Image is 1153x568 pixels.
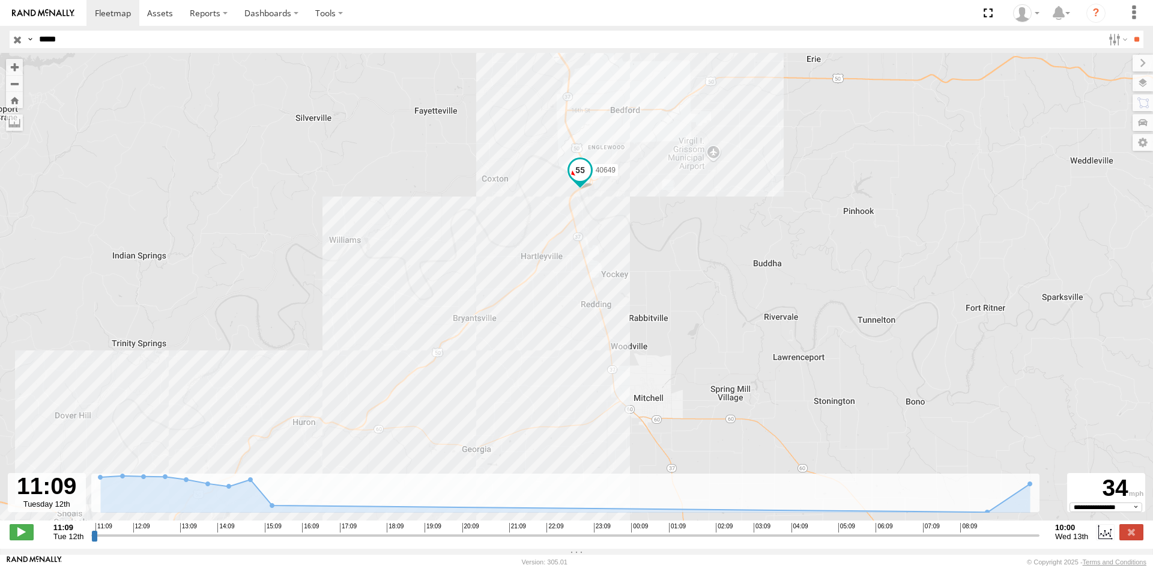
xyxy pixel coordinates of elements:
label: Map Settings [1133,134,1153,151]
a: Terms and Conditions [1083,558,1146,566]
span: 14:09 [217,523,234,533]
span: 05:09 [838,523,855,533]
span: 04:09 [791,523,808,533]
label: Search Filter Options [1104,31,1130,48]
span: 02:09 [716,523,733,533]
label: Search Query [25,31,35,48]
span: Wed 13th Aug 2025 [1055,532,1088,541]
span: 07:09 [923,523,940,533]
button: Zoom Home [6,92,23,108]
span: 21:09 [509,523,526,533]
strong: 10:00 [1055,523,1088,532]
span: 16:09 [302,523,319,533]
span: 00:09 [631,523,648,533]
span: 18:09 [387,523,404,533]
a: Visit our Website [7,556,62,568]
span: 01:09 [669,523,686,533]
span: Tue 12th Aug 2025 [53,532,84,541]
span: 15:09 [265,523,282,533]
img: rand-logo.svg [12,9,74,17]
label: Play/Stop [10,524,34,540]
span: 06:09 [876,523,892,533]
span: 12:09 [133,523,150,533]
div: 34 [1069,475,1143,502]
div: Carlos Ortiz [1009,4,1044,22]
i: ? [1086,4,1106,23]
span: 20:09 [462,523,479,533]
span: 08:09 [960,523,977,533]
strong: 11:09 [53,523,84,532]
div: Version: 305.01 [522,558,567,566]
label: Measure [6,114,23,131]
span: 11:09 [95,523,112,533]
span: 19:09 [425,523,441,533]
label: Close [1119,524,1143,540]
div: © Copyright 2025 - [1027,558,1146,566]
span: 22:09 [546,523,563,533]
span: 03:09 [754,523,770,533]
button: Zoom out [6,75,23,92]
span: 40649 [596,165,616,174]
span: 17:09 [340,523,357,533]
button: Zoom in [6,59,23,75]
span: 23:09 [594,523,611,533]
span: 13:09 [180,523,197,533]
